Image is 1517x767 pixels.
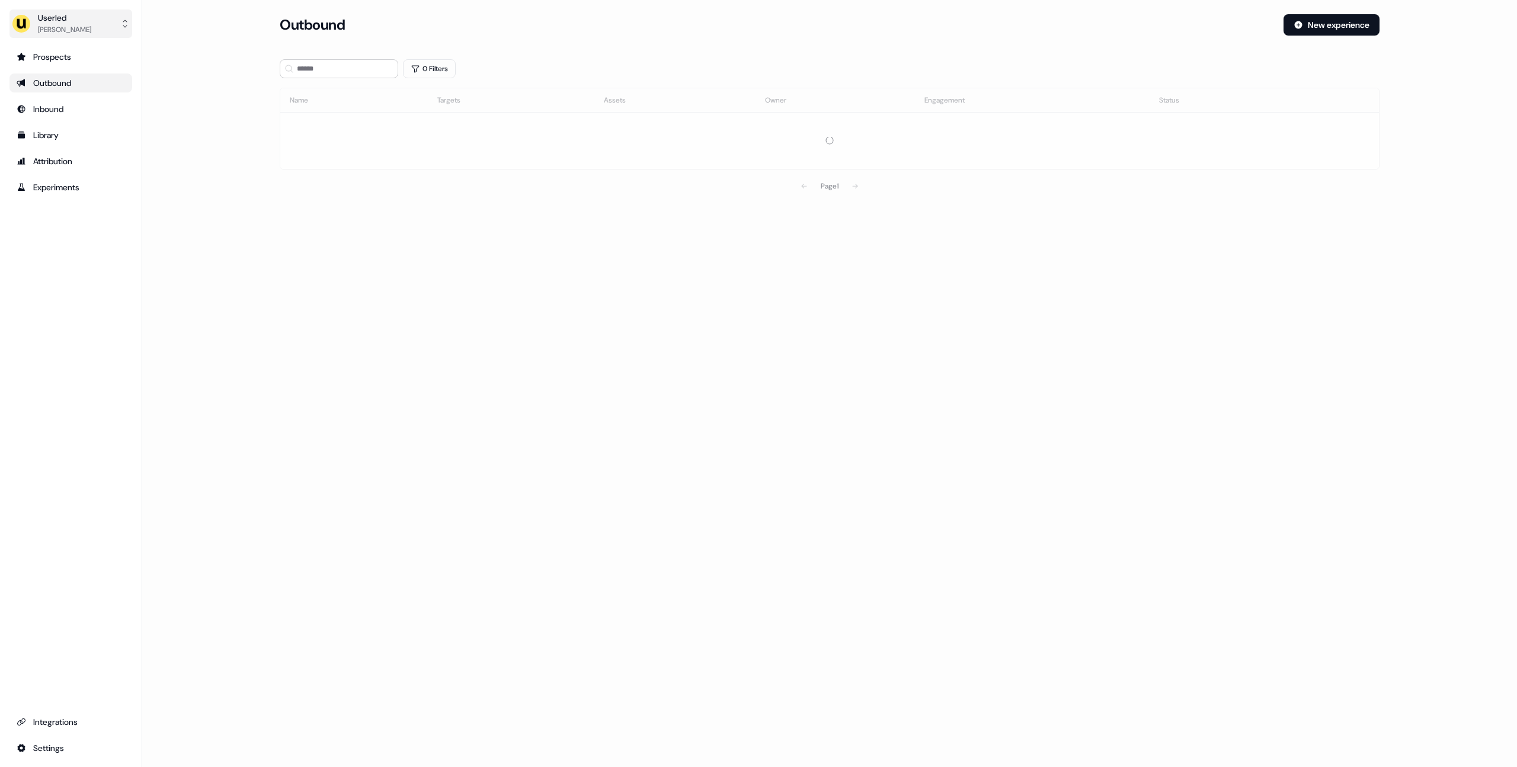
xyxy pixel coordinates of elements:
button: Userled[PERSON_NAME] [9,9,132,38]
a: Go to templates [9,126,132,145]
div: Userled [38,12,91,24]
button: 0 Filters [403,59,456,78]
a: Go to integrations [9,712,132,731]
a: Go to attribution [9,152,132,171]
div: [PERSON_NAME] [38,24,91,36]
div: Experiments [17,181,125,193]
div: Attribution [17,155,125,167]
div: Settings [17,742,125,754]
div: Prospects [17,51,125,63]
div: Library [17,129,125,141]
h3: Outbound [280,16,345,34]
button: New experience [1284,14,1380,36]
a: Go to prospects [9,47,132,66]
a: Go to integrations [9,739,132,758]
a: Go to outbound experience [9,73,132,92]
div: Integrations [17,716,125,728]
a: Go to Inbound [9,100,132,119]
a: Go to experiments [9,178,132,197]
div: Inbound [17,103,125,115]
div: Outbound [17,77,125,89]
